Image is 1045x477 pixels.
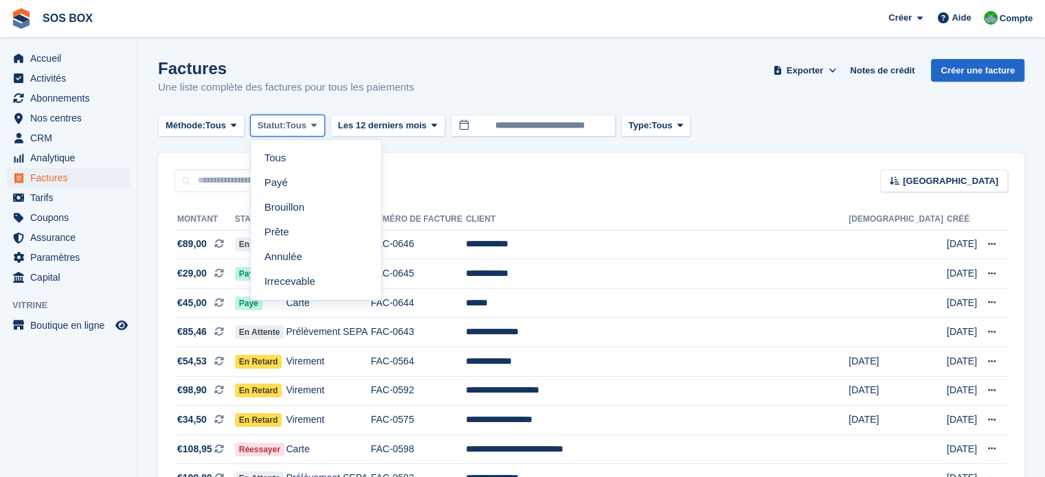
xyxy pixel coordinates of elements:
span: Abonnements [30,89,113,108]
td: FAC-0564 [371,347,466,377]
span: Paramètres [30,248,113,267]
span: Type: [629,119,652,132]
a: menu [7,128,130,148]
th: Montant [175,209,235,231]
span: Vitrine [12,299,137,312]
span: Réessayer [235,443,284,456]
p: Une liste complète des factures pour tous les paiements [158,80,414,95]
a: Notes de crédit [844,59,920,82]
td: [DATE] [947,347,978,377]
td: Prélèvement SEPA [286,318,370,347]
button: Exporter [770,59,839,82]
a: menu [7,108,130,128]
span: Activités [30,69,113,88]
span: Tous [651,119,672,132]
td: Carte [286,288,370,318]
a: Brouillon [256,195,376,220]
span: En attente [235,325,284,339]
td: FAC-0645 [371,259,466,289]
span: Capital [30,268,113,287]
a: menu [7,69,130,88]
td: [DATE] [947,259,978,289]
th: [DEMOGRAPHIC_DATA] [849,209,947,231]
td: Virement [286,406,370,435]
th: Numéro de facture [371,209,466,231]
span: Factures [30,168,113,187]
td: [DATE] [947,318,978,347]
span: €29,00 [177,266,207,281]
td: [DATE] [947,406,978,435]
a: Annulée [256,244,376,269]
span: En retard [235,413,282,427]
button: Les 12 derniers mois [330,115,445,137]
td: Carte [286,434,370,464]
span: Tarifs [30,188,113,207]
span: Aide [952,11,971,25]
a: menu [7,168,130,187]
span: Créer [888,11,912,25]
td: [DATE] [849,347,947,377]
td: FAC-0646 [371,230,466,259]
a: Prête [256,220,376,244]
td: Virement [286,347,370,377]
a: menu [7,89,130,108]
button: Méthode: Tous [158,115,245,137]
td: [DATE] [947,434,978,464]
a: menu [7,316,130,335]
a: Créer une facture [931,59,1024,82]
span: En retard [235,384,282,397]
td: FAC-0575 [371,406,466,435]
span: Exporter [787,64,823,78]
a: Tous [256,146,376,170]
button: Type: Tous [621,115,691,137]
td: [DATE] [947,230,978,259]
span: Analytique [30,148,113,167]
span: Accueil [30,49,113,68]
a: Payé [256,170,376,195]
span: Boutique en ligne [30,316,113,335]
span: €98,90 [177,383,207,397]
span: €45,00 [177,296,207,310]
td: FAC-0592 [371,376,466,406]
span: Les 12 derniers mois [338,119,427,132]
span: [GEOGRAPHIC_DATA] [903,174,998,188]
a: SOS BOX [37,7,98,30]
td: [DATE] [947,376,978,406]
span: Assurance [30,228,113,247]
a: Boutique d'aperçu [113,317,130,334]
a: menu [7,268,130,287]
td: FAC-0644 [371,288,466,318]
td: [DATE] [849,376,947,406]
span: Payé [235,267,262,281]
a: menu [7,148,130,167]
th: Statut [235,209,286,231]
span: Nos centres [30,108,113,128]
a: menu [7,228,130,247]
img: Fabrice [984,11,998,25]
span: €54,53 [177,354,207,369]
span: Payé [235,296,262,310]
span: €108,95 [177,442,212,456]
a: menu [7,248,130,267]
button: Statut: Tous [250,115,325,137]
td: Virement [286,376,370,406]
span: En retard [235,355,282,369]
span: Tous [286,119,306,132]
img: stora-icon-8386f47178a22dfd0bd8f6a31ec36ba5ce8667c1dd55bd0f319d3a0aa187defe.svg [11,8,32,29]
td: FAC-0598 [371,434,466,464]
span: En attente [235,237,284,251]
a: menu [7,208,130,227]
th: Créé [947,209,978,231]
span: Méthode: [166,119,205,132]
th: Client [466,209,849,231]
h1: Factures [158,59,414,78]
td: [DATE] [947,288,978,318]
span: €85,46 [177,325,207,339]
span: Tous [205,119,226,132]
a: menu [7,49,130,68]
span: Statut: [258,119,286,132]
span: CRM [30,128,113,148]
span: €34,50 [177,412,207,427]
a: menu [7,188,130,207]
td: [DATE] [849,406,947,435]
